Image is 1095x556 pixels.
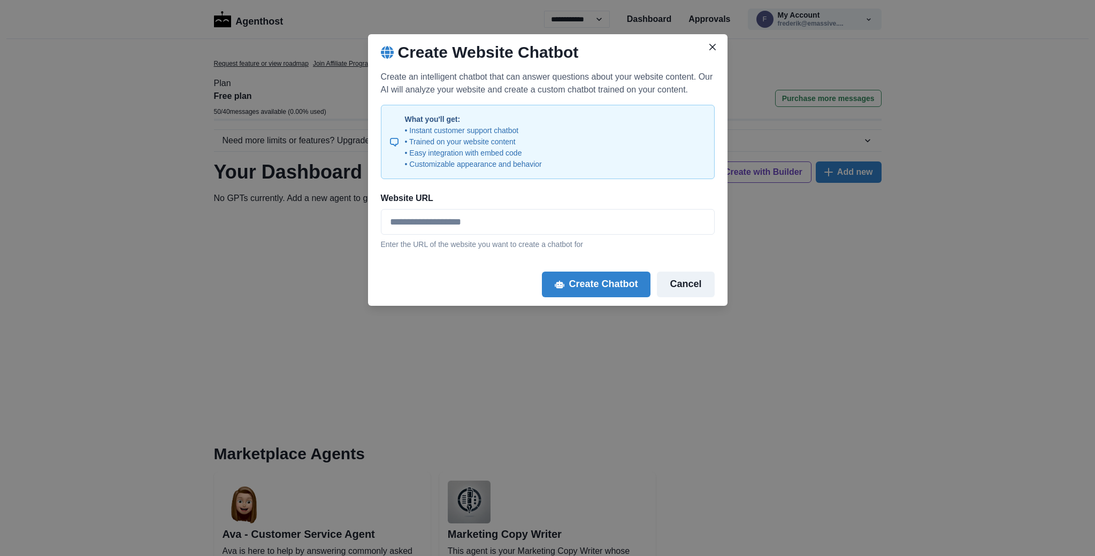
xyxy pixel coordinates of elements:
p: What you'll get: [405,114,542,125]
button: Create Chatbot [542,272,650,297]
p: • Instant customer support chatbot • Trained on your website content • Easy integration with embe... [405,125,542,170]
button: Close [704,38,721,56]
p: Create an intelligent chatbot that can answer questions about your website content. Our AI will a... [381,71,715,96]
p: Enter the URL of the website you want to create a chatbot for [381,239,715,250]
h2: Create Website Chatbot [398,43,579,62]
label: Website URL [381,192,708,205]
button: Cancel [657,272,714,297]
